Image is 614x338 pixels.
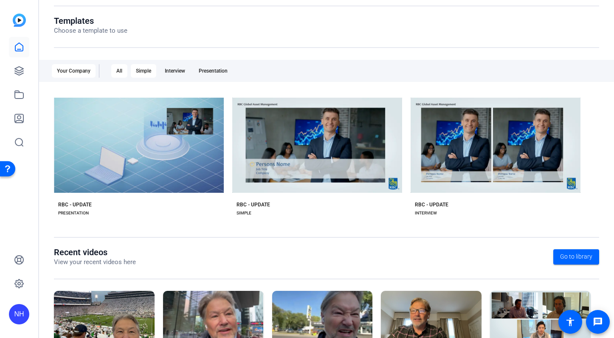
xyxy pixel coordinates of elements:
[415,210,437,217] div: INTERVIEW
[160,64,190,78] div: Interview
[52,64,96,78] div: Your Company
[13,14,26,27] img: blue-gradient.svg
[560,252,592,261] span: Go to library
[54,257,136,267] p: View your recent videos here
[194,64,233,78] div: Presentation
[54,16,127,26] h1: Templates
[593,317,603,327] mat-icon: message
[9,304,29,324] div: NH
[237,210,251,217] div: SIMPLE
[565,317,575,327] mat-icon: accessibility
[58,201,92,208] div: RBC - UPDATE
[54,26,127,36] p: Choose a template to use
[553,249,599,265] a: Go to library
[237,201,270,208] div: RBC - UPDATE
[111,64,127,78] div: All
[131,64,156,78] div: Simple
[54,247,136,257] h1: Recent videos
[415,201,448,208] div: RBC - UPDATE
[58,210,89,217] div: PRESENTATION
